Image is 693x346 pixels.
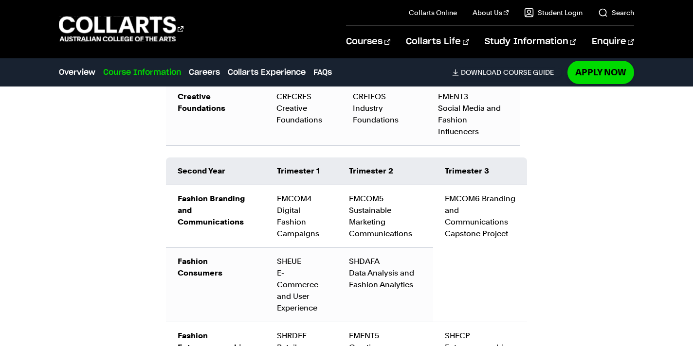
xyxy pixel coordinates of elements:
[59,67,95,78] a: Overview
[592,26,634,58] a: Enquire
[406,26,469,58] a: Collarts Life
[178,194,245,226] strong: Fashion Branding and Communications
[461,68,501,77] span: Download
[178,257,222,277] strong: Fashion Consumers
[276,91,329,126] div: CRFCRFS Creative Foundations
[409,8,457,17] a: Collarts Online
[59,15,183,43] div: Go to homepage
[452,68,562,77] a: DownloadCourse Guide
[337,185,434,248] td: FMCOM5 Sustainable Marketing Communications
[337,157,434,185] td: Trimester 2
[346,26,390,58] a: Courses
[103,67,181,78] a: Course Information
[567,61,634,84] a: Apply Now
[265,185,337,248] td: FMCOM4 Digital Fashion Campaigns
[313,67,332,78] a: FAQs
[473,8,509,17] a: About Us
[265,248,337,322] td: SHEUE E-Commerce and User Experience
[337,248,434,322] td: SHDAFA Data Analysis and Fashion Analytics
[178,92,225,113] strong: Creative Foundations
[228,67,306,78] a: Collarts Experience
[166,157,265,185] td: Second Year
[265,157,337,185] td: Trimester 1
[433,185,527,322] td: FMCOM6 Branding and Communications Capstone Project
[189,67,220,78] a: Careers
[485,26,576,58] a: Study Information
[598,8,634,17] a: Search
[353,91,415,126] div: CRFIFOS Industry Foundations
[524,8,583,17] a: Student Login
[426,83,520,146] td: FMENT3 Social Media and Fashion Influencers
[433,157,527,185] td: Trimester 3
